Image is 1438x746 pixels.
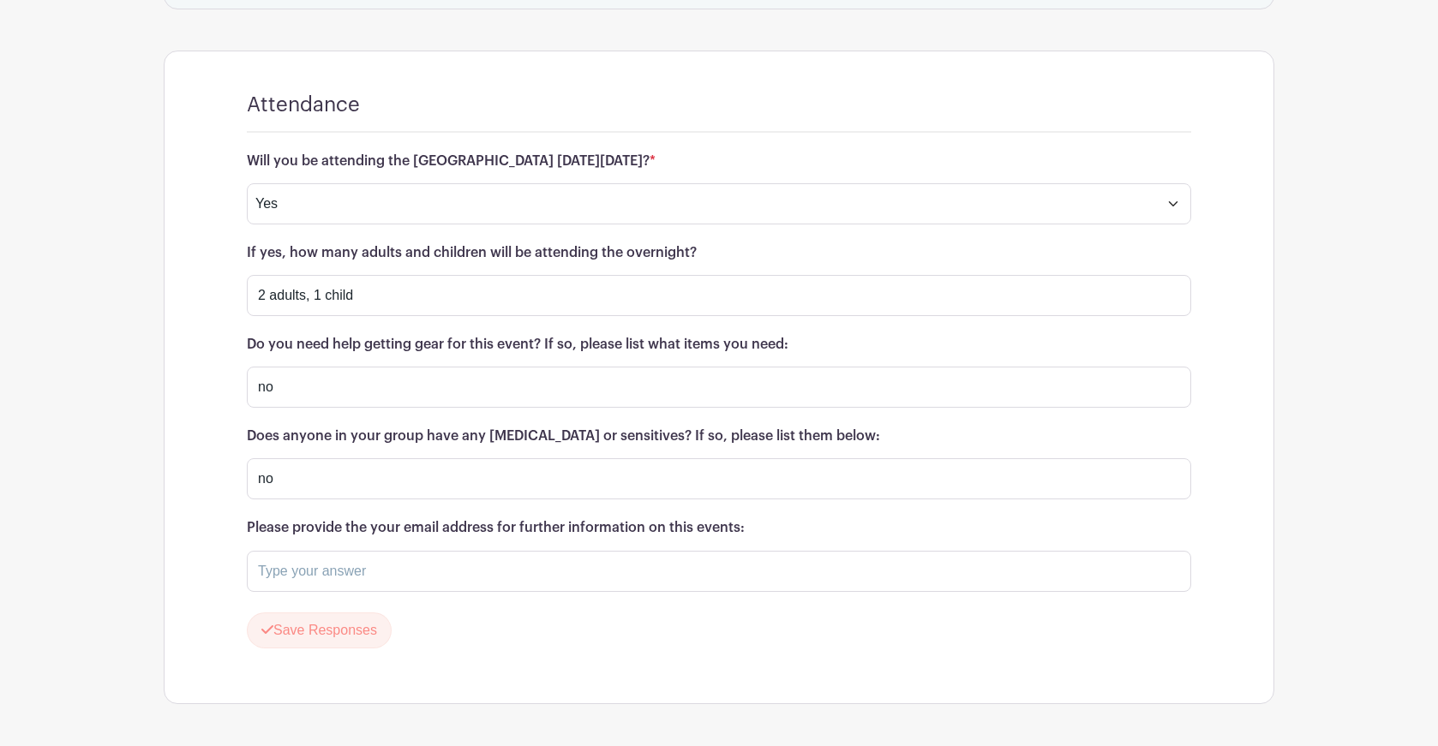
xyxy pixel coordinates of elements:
input: Type your answer [247,275,1191,316]
h4: Attendance [247,93,360,117]
h6: If yes, how many adults and children will be attending the overnight? [247,245,1191,261]
input: Type your answer [247,367,1191,408]
input: Type your answer [247,551,1191,592]
input: Type your answer [247,458,1191,499]
h6: Will you be attending the [GEOGRAPHIC_DATA] [DATE][DATE]? [247,153,1191,170]
h6: Please provide the your email address for further information on this events: [247,520,1191,536]
button: Save Responses [247,612,392,648]
h6: Do you need help getting gear for this event? If so, please list what items you need: [247,337,1191,353]
h6: Does anyone in your group have any [MEDICAL_DATA] or sensitives? If so, please list them below: [247,428,1191,445]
